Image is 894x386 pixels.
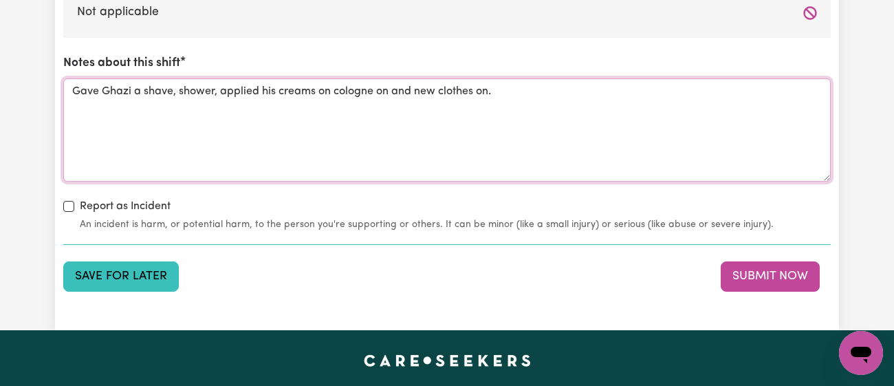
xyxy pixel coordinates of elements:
[80,217,831,232] small: An incident is harm, or potential harm, to the person you're supporting or others. It can be mino...
[63,54,180,72] label: Notes about this shift
[364,355,531,366] a: Careseekers home page
[77,3,817,21] label: Not applicable
[721,261,820,292] button: Submit your job report
[63,78,831,182] textarea: Gave Ghazi a shave, shower, applied his creams on cologne on and new clothes on.
[80,198,171,215] label: Report as Incident
[839,331,883,375] iframe: Button to launch messaging window
[63,261,179,292] button: Save your job report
